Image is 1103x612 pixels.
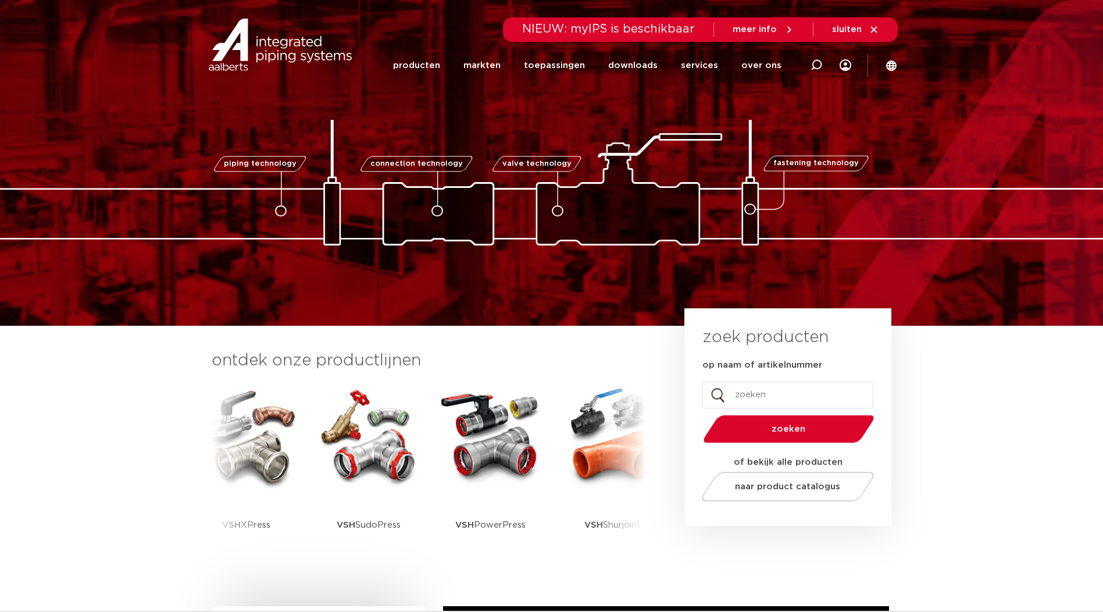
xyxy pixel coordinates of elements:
[222,521,241,529] strong: VSH
[524,42,585,89] a: toepassingen
[698,414,879,444] button: zoeken
[832,24,879,35] a: sluiten
[681,42,718,89] a: services
[455,489,526,561] p: PowerPress
[463,42,501,89] a: markten
[698,472,877,501] a: naar product catalogus
[741,42,781,89] a: over ons
[316,384,421,561] a: VSHSudoPress
[455,521,474,529] strong: VSH
[608,42,658,89] a: downloads
[522,23,695,35] span: NIEUW: myIPS is beschikbaar
[438,384,543,561] a: VSHPowerPress
[584,521,603,529] strong: VSH
[735,482,840,491] span: naar product catalogus
[337,489,401,561] p: SudoPress
[840,42,851,89] div: my IPS
[337,521,355,529] strong: VSH
[222,489,270,561] p: XPress
[702,360,822,371] label: op naam of artikelnummer
[733,24,794,35] a: meer info
[194,384,299,561] a: VSHXPress
[502,160,572,168] span: valve technology
[370,160,462,168] span: connection technology
[773,160,859,168] span: fastening technology
[393,42,781,89] nav: Menu
[393,42,440,89] a: producten
[734,458,843,467] strong: of bekijk alle producten
[733,425,844,433] span: zoeken
[584,489,641,561] p: Shurjoint
[224,160,297,168] span: piping technology
[212,349,645,372] h3: ontdek onze productlijnen
[832,25,862,34] span: sluiten
[702,382,873,408] input: zoeken
[702,326,829,349] h3: zoek producten
[561,384,665,561] a: VSHShurjoint
[733,25,777,34] span: meer info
